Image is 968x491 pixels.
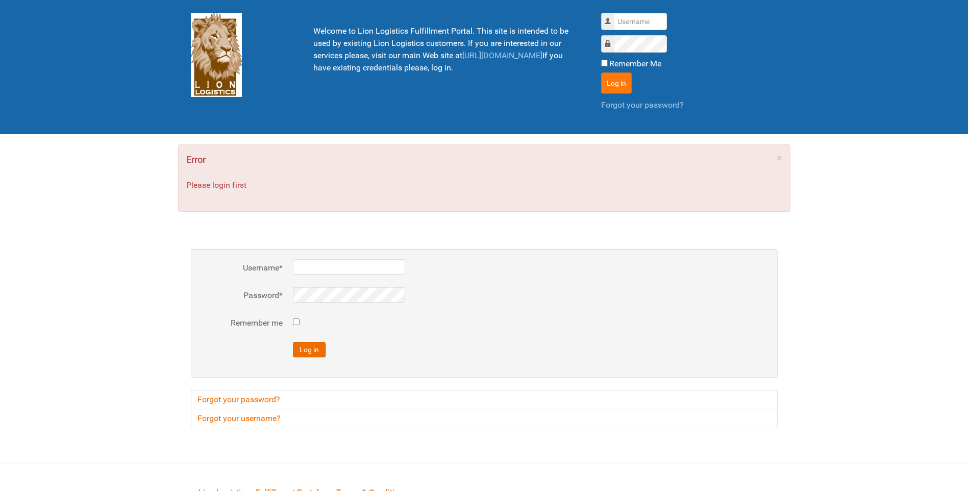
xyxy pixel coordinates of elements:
label: Remember Me [609,58,661,70]
img: Lion Logistics [191,13,242,97]
label: Password [611,38,612,39]
h4: Error [186,153,782,167]
label: Username [201,262,283,274]
a: × [777,153,782,163]
p: Please login first [186,179,782,191]
button: Log in [601,72,632,94]
p: Welcome to Lion Logistics Fulfillment Portal. This site is intended to be used by existing Lion L... [313,25,576,74]
a: Forgot your username? [191,409,778,428]
a: [URL][DOMAIN_NAME] [462,51,542,60]
a: Forgot your password? [601,100,684,110]
a: Forgot your password? [191,390,778,409]
label: Password [201,289,283,302]
button: Log in [293,342,326,357]
label: Remember me [201,317,283,329]
a: Lion Logistics [191,50,242,59]
input: Username [614,13,667,30]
